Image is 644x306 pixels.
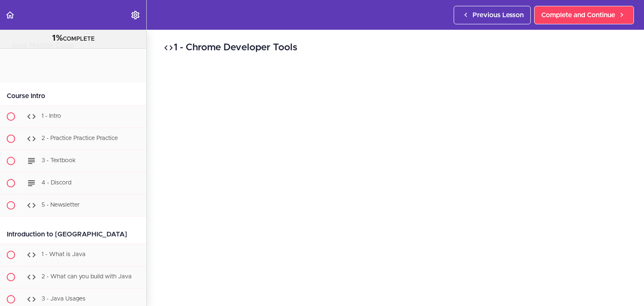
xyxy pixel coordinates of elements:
[130,10,140,20] svg: Settings Menu
[164,41,627,55] h2: 1 - Chrome Developer Tools
[454,6,531,24] a: Previous Lesson
[10,33,136,44] div: COMPLETE
[52,34,63,42] span: 1%
[534,6,634,24] a: Complete and Continue
[42,252,86,257] span: 1 - What is Java
[42,180,71,186] span: 4 - Discord
[42,202,80,208] span: 5 - Newsletter
[42,113,61,119] span: 1 - Intro
[42,274,132,280] span: 2 - What can you build with Java
[5,10,15,20] svg: Back to course curriculum
[42,296,86,302] span: 3 - Java Usages
[42,135,118,141] span: 2 - Practice Practice Practice
[473,10,524,20] span: Previous Lesson
[541,10,615,20] span: Complete and Continue
[42,158,76,163] span: 3 - Textbook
